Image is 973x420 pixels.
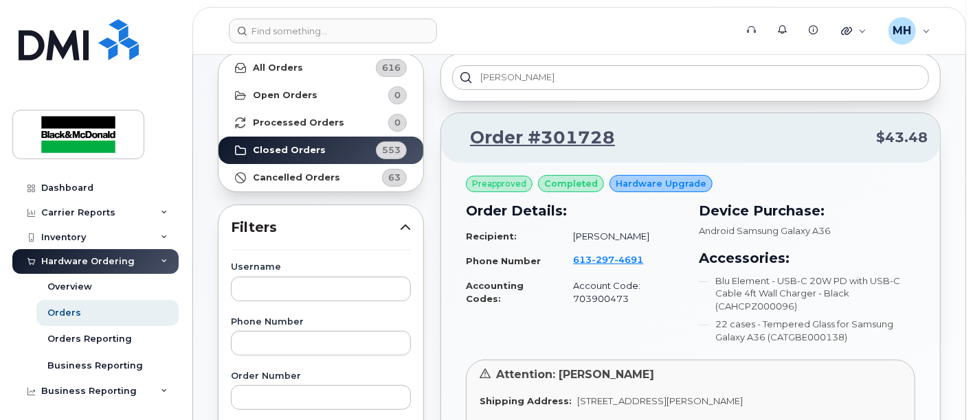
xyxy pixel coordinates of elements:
span: Preapproved [472,178,526,190]
strong: All Orders [253,62,303,73]
span: Android Samsung Galaxy A36 [699,225,831,236]
label: Username [231,263,411,272]
label: Phone Number [231,318,411,327]
a: Order #301728 [454,126,615,150]
h3: Device Purchase: [699,200,915,221]
a: Processed Orders0 [219,109,423,137]
label: Order Number [231,372,411,381]
span: Hardware Upgrade [616,177,706,190]
span: 613 [574,254,644,265]
strong: Open Orders [253,90,317,101]
div: Maria Hatzopoulos [879,17,940,45]
span: completed [544,177,598,190]
strong: Shipping Address: [480,395,572,406]
h3: Accessories: [699,248,915,268]
input: Find something... [229,19,437,43]
span: 63 [388,171,401,184]
strong: Processed Orders [253,117,344,128]
strong: Closed Orders [253,145,326,156]
a: Cancelled Orders63 [219,164,423,191]
span: 297 [592,254,615,265]
span: 616 [382,61,401,74]
a: Closed Orders553 [219,137,423,164]
span: 0 [394,89,401,102]
td: Account Code: 703900473 [561,274,682,310]
li: 22 cases - Tempered Glass for Samsung Galaxy A36 (CATGBE000138) [699,318,915,343]
h3: Order Details: [466,200,682,221]
strong: Recipient: [466,231,517,242]
a: 6132974691 [574,254,660,265]
span: [STREET_ADDRESS][PERSON_NAME] [577,395,743,406]
a: All Orders616 [219,54,423,82]
span: 0 [394,116,401,129]
div: Quicklinks [831,17,876,45]
span: MH [893,23,911,39]
input: Search in orders [452,65,929,90]
span: Attention: [PERSON_NAME] [496,368,654,381]
span: $43.48 [876,128,928,148]
span: Filters [231,218,400,237]
strong: Cancelled Orders [253,172,340,183]
td: [PERSON_NAME] [561,224,682,248]
strong: Phone Number [466,255,541,266]
strong: Accounting Codes: [466,280,524,304]
span: 553 [382,143,401,156]
a: Open Orders0 [219,82,423,109]
li: Blu Element - USB-C 20W PD with USB-C Cable 4ft Wall Charger - Black (CAHCPZ000096) [699,275,915,313]
span: 4691 [615,254,644,265]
